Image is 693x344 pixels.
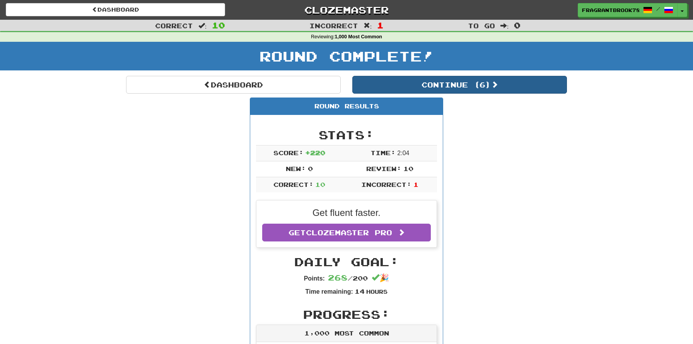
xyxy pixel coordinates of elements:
div: 1,000 Most Common [256,325,437,342]
a: Clozemaster [237,3,456,17]
a: Dashboard [126,76,341,94]
span: Correct: [273,181,314,188]
span: : [198,22,207,29]
div: Round Results [250,98,443,115]
span: FragrantBrook7849 [582,7,639,14]
span: To go [468,22,495,29]
a: GetClozemaster Pro [262,224,431,241]
a: FragrantBrook7849 / [578,3,678,17]
strong: 1,000 Most Common [335,34,382,39]
small: Hours [366,288,387,295]
span: 268 [328,273,348,282]
span: : [364,22,372,29]
span: 10 [212,21,225,30]
span: / [656,6,660,12]
span: 🎉 [372,274,389,282]
span: 0 [514,21,521,30]
span: 0 [308,165,313,172]
span: 1 [413,181,418,188]
span: 10 [403,165,413,172]
span: Clozemaster Pro [306,228,392,237]
span: Score: [273,149,304,156]
span: Correct [155,22,193,29]
h2: Daily Goal: [256,255,437,268]
span: + 220 [305,149,325,156]
strong: Points: [304,275,325,282]
span: / 200 [328,274,368,282]
strong: Time remaining: [306,288,353,295]
h2: Progress: [256,308,437,321]
span: 10 [315,181,325,188]
span: New: [286,165,306,172]
a: Dashboard [6,3,225,16]
span: 1 [377,21,384,30]
h2: Stats: [256,128,437,141]
span: : [500,22,509,29]
span: 14 [355,288,365,295]
span: Review: [366,165,401,172]
span: Incorrect [309,22,358,29]
button: Continue (6) [352,76,567,94]
span: 2 : 0 4 [397,150,409,156]
span: Incorrect: [361,181,411,188]
p: Get fluent faster. [262,206,431,219]
h1: Round Complete! [3,48,690,64]
span: Time: [370,149,396,156]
